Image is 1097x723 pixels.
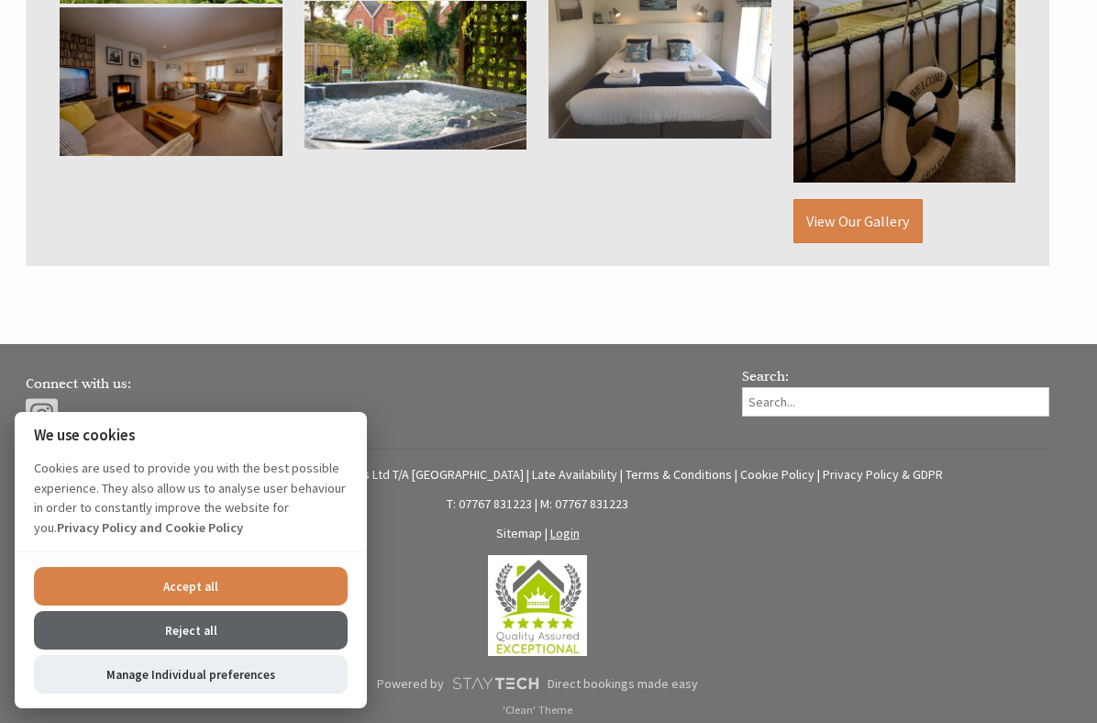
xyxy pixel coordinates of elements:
[57,519,243,536] a: Privacy Policy and Cookie Policy
[451,673,539,695] img: scrumpy.png
[550,525,580,541] a: Login
[26,668,1049,699] a: Powered byDirect bookings made easy
[447,495,532,512] a: T: 07767 831223
[545,525,548,541] span: |
[496,525,542,541] a: Sitemap
[742,387,1049,417] input: Search...
[626,466,732,483] a: Terms & Conditions
[742,367,1049,384] h3: Search:
[535,495,537,512] span: |
[793,199,923,243] a: View Our Gallery
[15,459,367,551] p: Cookies are used to provide you with the best possible experience. They also allow us to analyse ...
[34,655,348,694] button: Manage Individual preferences
[540,495,628,512] a: M: 07767 831223
[740,466,814,483] a: Cookie Policy
[34,567,348,606] button: Accept all
[532,466,617,483] a: Late Availability
[15,427,367,444] h2: We use cookies
[34,611,348,650] button: Reject all
[735,466,737,483] span: |
[488,555,587,656] img: Sleeps12.com - Quality Assured - 5 Star Exceptional Award
[26,703,1049,717] p: 'Clean' Theme
[823,466,943,483] a: Privacy Policy & GDPR
[526,466,529,483] span: |
[26,374,722,392] h3: Connect with us:
[620,466,623,483] span: |
[817,466,820,483] span: |
[26,396,58,433] img: Instagram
